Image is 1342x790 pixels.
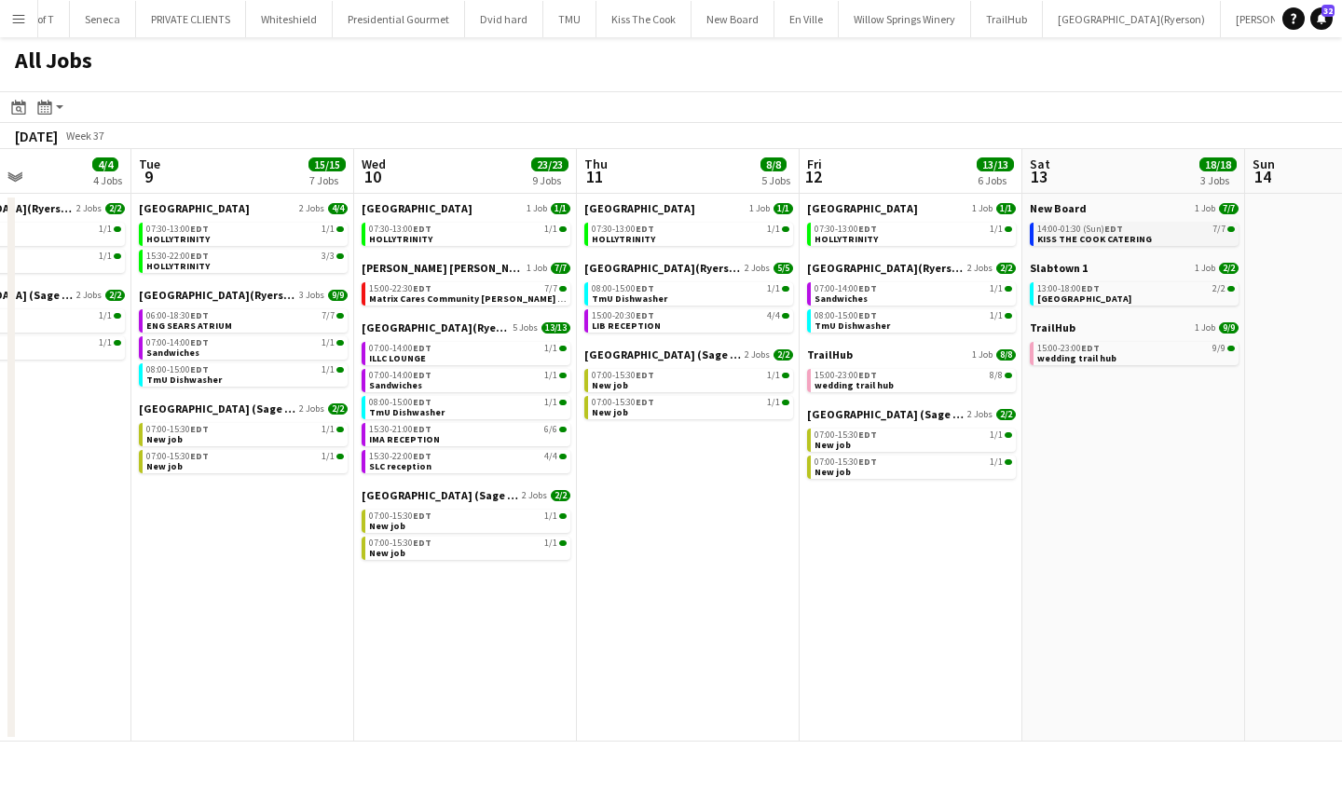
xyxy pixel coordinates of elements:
[190,309,209,321] span: EDT
[584,201,695,215] span: Holy Trinity School
[592,293,667,305] span: TmU Dishwasher
[1037,225,1123,234] span: 14:00-01:30 (Sun)
[544,538,557,548] span: 1/1
[369,406,445,418] span: TmU Dishwasher
[146,250,344,271] a: 15:30-22:00EDT3/3HOLLYTRINITY
[815,233,878,245] span: HOLLYTRINITY
[543,1,596,37] button: TMU
[369,223,567,244] a: 07:30-13:00EDT1/1HOLLYTRINITY
[413,396,431,408] span: EDT
[146,336,344,358] a: 07:00-14:00EDT1/1Sandwiches
[369,538,431,548] span: 07:00-15:30
[322,365,335,375] span: 1/1
[1030,320,1239,369] div: TrailHub1 Job9/915:00-23:00EDT9/9wedding trail hub
[413,282,431,294] span: EDT
[584,201,793,261] div: [GEOGRAPHIC_DATA]1 Job1/107:30-13:00EDT1/1HOLLYTRINITY
[139,402,295,415] span: Villanova College (Sage Dining)
[1037,233,1152,245] span: KISS THE COOK CATERING
[362,261,570,275] a: [PERSON_NAME] [PERSON_NAME]1 Job7/7
[369,396,567,417] a: 08:00-15:00EDT1/1TmU Dishwasher
[584,156,608,172] span: Thu
[544,511,557,521] span: 1/1
[592,223,789,244] a: 07:30-13:00EDT1/1HOLLYTRINITY
[146,425,209,434] span: 07:00-15:30
[139,288,348,402] div: [GEOGRAPHIC_DATA](Ryerson)3 Jobs9/906:00-18:30EDT7/7ENG SEARS ATRIUM07:00-14:00EDT1/1Sandwiches08...
[1043,1,1221,37] button: [GEOGRAPHIC_DATA](Ryerson)
[807,261,1016,275] a: [GEOGRAPHIC_DATA](Ryerson)2 Jobs2/2
[369,460,431,472] span: SLC reception
[99,338,112,347] span: 1/1
[1030,261,1239,275] a: Slabtown 11 Job2/2
[146,433,183,445] span: New job
[362,320,570,334] a: [GEOGRAPHIC_DATA](Ryerson)5 Jobs13/13
[807,261,1016,347] div: [GEOGRAPHIC_DATA](Ryerson)2 Jobs2/207:00-14:00EDT1/1Sandwiches08:00-15:00EDT1/1TmU Dishwasher
[807,407,1016,483] div: [GEOGRAPHIC_DATA] (Sage Dining)2 Jobs2/207:00-15:30EDT1/1New job07:00-15:30EDT1/1New job
[767,398,780,407] span: 1/1
[308,157,346,171] span: 15/15
[807,201,1016,261] div: [GEOGRAPHIC_DATA]1 Job1/107:30-13:00EDT1/1HOLLYTRINITY
[1081,282,1100,294] span: EDT
[1030,201,1239,261] div: New Board1 Job7/714:00-01:30 (Sun)EDT7/7KISS THE COOK CATERING
[592,371,654,380] span: 07:00-15:30
[362,156,386,172] span: Wed
[767,284,780,293] span: 1/1
[190,336,209,348] span: EDT
[1030,156,1050,172] span: Sat
[636,282,654,294] span: EDT
[1037,293,1131,305] span: Slabtown
[815,282,1012,304] a: 07:00-14:00EDT1/1Sandwiches
[369,520,405,532] span: New job
[1037,352,1116,364] span: wedding trail hub
[1081,342,1100,354] span: EDT
[815,371,877,380] span: 15:00-23:00
[15,127,58,145] div: [DATE]
[328,403,348,415] span: 2/2
[99,225,112,234] span: 1/1
[146,225,209,234] span: 07:30-13:00
[369,344,431,353] span: 07:00-14:00
[592,396,789,417] a: 07:00-15:30EDT1/1New job
[1027,166,1050,187] span: 13
[807,407,964,421] span: Villanova College (Sage Dining)
[807,156,822,172] span: Fri
[136,1,246,37] button: PRIVATE CLIENTS
[359,166,386,187] span: 10
[139,288,348,302] a: [GEOGRAPHIC_DATA](Ryerson)3 Jobs9/9
[807,347,1016,407] div: TrailHub1 Job8/815:00-23:00EDT8/8wedding trail hub
[333,1,465,37] button: Presidential Gourmet
[1219,203,1239,214] span: 7/7
[815,369,1012,390] a: 15:00-23:00EDT8/8wedding trail hub
[99,252,112,261] span: 1/1
[990,371,1003,380] span: 8/8
[584,201,793,215] a: [GEOGRAPHIC_DATA]1 Job1/1
[146,260,210,272] span: HOLLYTRINITY
[369,452,431,461] span: 15:30-22:00
[1104,223,1123,235] span: EDT
[544,371,557,380] span: 1/1
[362,320,570,488] div: [GEOGRAPHIC_DATA](Ryerson)5 Jobs13/1307:00-14:00EDT1/1ILLC LOUNGE07:00-14:00EDT1/1Sandwiches08:00...
[636,369,654,381] span: EDT
[967,263,993,274] span: 2 Jobs
[1199,157,1237,171] span: 18/18
[767,371,780,380] span: 1/1
[815,457,877,467] span: 07:00-15:30
[146,347,199,359] span: Sandwiches
[774,1,839,37] button: En Ville
[139,201,348,288] div: [GEOGRAPHIC_DATA]2 Jobs4/407:30-13:00EDT1/1HOLLYTRINITY15:30-22:00EDT3/3HOLLYTRINITY
[858,309,877,321] span: EDT
[544,225,557,234] span: 1/1
[584,347,793,423] div: [GEOGRAPHIC_DATA] (Sage Dining)2 Jobs2/207:00-15:30EDT1/1New job07:00-15:30EDT1/1New job
[1212,344,1226,353] span: 9/9
[531,157,568,171] span: 23/23
[369,423,567,444] a: 15:30-21:00EDT6/6IMA RECEPTION
[146,374,222,386] span: TmU Dishwasher
[362,201,570,215] a: [GEOGRAPHIC_DATA]1 Job1/1
[551,490,570,501] span: 2/2
[544,284,557,293] span: 7/7
[246,1,333,37] button: Whiteshield
[369,425,431,434] span: 15:30-21:00
[815,320,890,332] span: TmU Dishwasher
[1227,226,1235,232] span: 7/7
[362,261,570,320] div: [PERSON_NAME] [PERSON_NAME]1 Job7/715:00-22:30EDT7/7Matrix Cares Community [PERSON_NAME] [PERSON_...
[70,1,136,37] button: Seneca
